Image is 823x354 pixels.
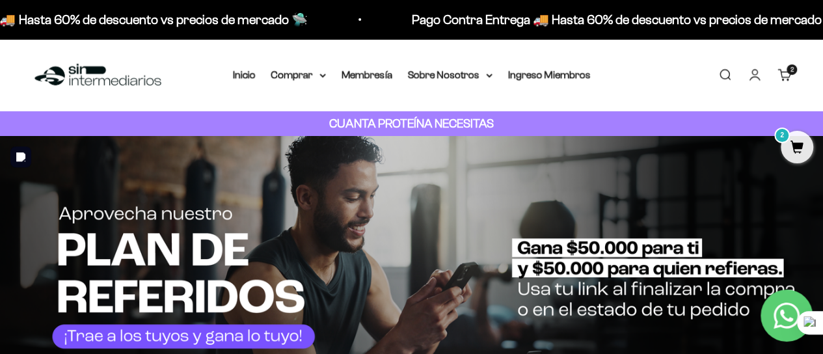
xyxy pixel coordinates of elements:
[781,141,813,156] a: 2
[508,69,591,80] a: Ingreso Miembros
[233,69,256,80] a: Inicio
[342,69,392,80] a: Membresía
[329,116,494,130] strong: CUANTA PROTEÍNA NECESITAS
[774,128,790,143] mark: 2
[408,66,492,83] summary: Sobre Nosotros
[271,66,326,83] summary: Comprar
[790,66,794,73] span: 2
